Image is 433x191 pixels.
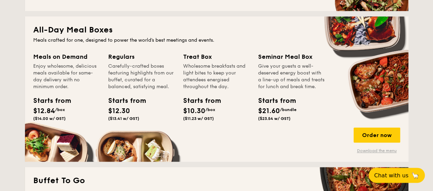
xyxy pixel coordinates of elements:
div: Give your guests a well-deserved energy boost with a line-up of meals and treats for lunch and br... [258,63,325,90]
div: Seminar Meal Box [258,52,325,62]
span: $12.84 [33,107,55,115]
div: Enjoy wholesome, delicious meals available for same-day delivery with no minimum order. [33,63,100,90]
span: /box [205,107,215,112]
button: Chat with us🦙 [369,168,425,183]
div: Regulars [108,52,175,62]
div: Starts from [33,96,64,106]
span: 🦙 [411,172,419,179]
div: Starts from [258,96,289,106]
span: /bundle [280,107,296,112]
div: Meals on Demand [33,52,100,62]
span: ($14.00 w/ GST) [33,116,66,121]
div: Order now [354,127,400,142]
h2: All-Day Meal Boxes [33,25,400,36]
h2: Buffet To Go [33,175,400,186]
div: Starts from [108,96,139,106]
div: Starts from [183,96,214,106]
div: Carefully-crafted boxes featuring highlights from our buffet, curated for a balanced, satisfying ... [108,63,175,90]
span: ($23.54 w/ GST) [258,116,291,121]
div: Wholesome breakfasts and light bites to keep your attendees energised throughout the day. [183,63,250,90]
span: /box [55,107,65,112]
a: Download the menu [354,148,400,153]
span: $21.60 [258,107,280,115]
span: ($11.23 w/ GST) [183,116,214,121]
div: Meals crafted for one, designed to power the world's best meetings and events. [33,37,400,44]
span: $12.30 [108,107,130,115]
div: Treat Box [183,52,250,62]
span: ($13.41 w/ GST) [108,116,139,121]
span: Chat with us [374,172,408,179]
span: $10.30 [183,107,205,115]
